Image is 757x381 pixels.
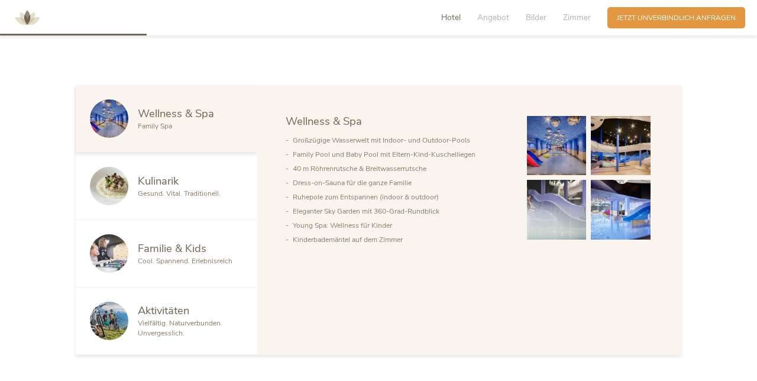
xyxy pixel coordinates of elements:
li: Dress-on-Sauna für die ganze Familie [293,176,508,190]
span: Gesund. Vital. Traditionell. [138,189,221,198]
span: Aktivitäten [138,303,189,318]
span: Cool. Spannend. Erlebnisreich [138,256,232,266]
li: Ruhepole zum Entspannen (indoor & outdoor) [293,190,508,204]
li: Young Spa: Wellness für Kinder [293,218,508,233]
span: Angebot [477,12,509,23]
span: Wellness & Spa [138,106,214,121]
li: 40 m Röhrenrutsche & Breitwasserrutsche [293,162,508,176]
li: Family Pool und Baby Pool mit Eltern-Kind-Kuschelliegen [293,147,508,162]
span: Bilder [526,12,546,23]
span: Kulinarik [138,173,179,188]
span: Zimmer [563,12,591,23]
li: Eleganter Sky Garden mit 360-Grad-Rundblick [293,204,508,218]
span: Hotel [441,12,461,23]
span: Wellness & Spa [286,114,362,128]
span: Vielfältig. Naturverbunden. Unvergesslich. [138,318,222,338]
li: Großzügige Wasserwelt mit Indoor- und Outdoor-Pools [293,133,508,147]
li: Kinderbademäntel auf dem Zimmer [293,233,508,247]
span: Family Spa [138,121,172,131]
span: Jetzt unverbindlich anfragen [617,13,736,23]
a: AMONTI & LUNARIS Wellnessresort [9,14,45,21]
span: Familie & Kids [138,241,206,256]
